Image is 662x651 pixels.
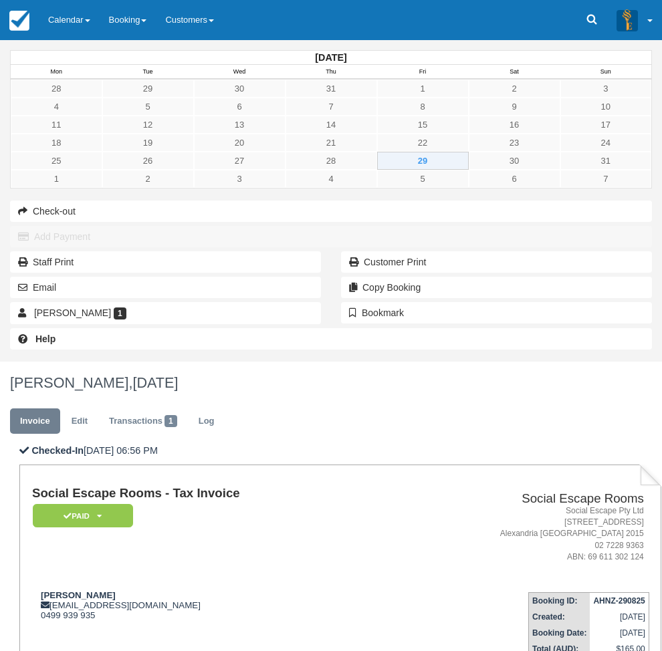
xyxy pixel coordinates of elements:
a: 22 [377,134,469,152]
div: [EMAIL_ADDRESS][DOMAIN_NAME] 0499 939 935 [32,590,386,620]
a: 4 [286,170,377,188]
th: Sun [560,65,652,80]
a: 7 [560,170,652,188]
a: 23 [469,134,560,152]
a: Customer Print [341,251,652,273]
span: 1 [164,415,177,427]
td: [DATE] [590,625,649,641]
a: 28 [286,152,377,170]
address: Social Escape Pty Ltd [STREET_ADDRESS] Alexandria [GEOGRAPHIC_DATA] 2015 02 7228 9363 ABN: 69 611... [391,505,644,563]
a: 19 [102,134,194,152]
a: Paid [32,503,128,528]
a: 13 [194,116,286,134]
a: 30 [194,80,286,98]
a: 5 [377,170,469,188]
a: [PERSON_NAME] 1 [10,302,321,323]
a: 5 [102,98,194,116]
a: Log [189,408,225,434]
a: 1 [377,80,469,98]
a: 4 [11,98,102,116]
strong: [DATE] [315,52,346,63]
span: [DATE] [132,374,178,391]
a: 2 [469,80,560,98]
a: 8 [377,98,469,116]
img: checkfront-main-nav-mini-logo.png [9,11,29,31]
a: 14 [286,116,377,134]
th: Booking ID: [529,592,590,609]
th: Mon [11,65,102,80]
a: 29 [377,152,469,170]
a: 20 [194,134,286,152]
th: Booking Date: [529,625,590,641]
th: Created: [529,609,590,625]
a: 21 [286,134,377,152]
b: Checked-In [31,445,84,456]
em: Paid [33,504,133,527]
a: 17 [560,116,652,134]
h1: [PERSON_NAME], [10,375,652,391]
a: 28 [11,80,102,98]
a: 27 [194,152,286,170]
a: 9 [469,98,560,116]
a: Transactions1 [99,408,187,434]
a: 6 [194,98,286,116]
th: Sat [469,65,560,80]
a: Invoice [10,408,60,434]
img: A3 [617,9,638,31]
a: 1 [11,170,102,188]
p: [DATE] 06:56 PM [19,444,661,458]
a: 25 [11,152,102,170]
a: 31 [286,80,377,98]
span: 1 [114,307,126,319]
button: Copy Booking [341,277,652,298]
a: Staff Print [10,251,321,273]
a: 18 [11,134,102,152]
strong: [PERSON_NAME] [41,590,116,600]
a: 26 [102,152,194,170]
th: Tue [102,65,194,80]
a: 15 [377,116,469,134]
strong: AHNZ-290825 [593,596,645,606]
button: Add Payment [10,226,652,247]
th: Fri [377,65,469,80]
th: Thu [286,65,377,80]
a: Edit [62,408,98,434]
td: [DATE] [590,609,649,625]
h1: Social Escape Rooms - Tax Invoice [32,487,386,501]
th: Wed [194,65,286,80]
a: 24 [560,134,652,152]
a: 31 [560,152,652,170]
a: 6 [469,170,560,188]
a: 3 [194,170,286,188]
a: 12 [102,116,194,134]
a: 7 [286,98,377,116]
b: Help [35,334,56,344]
a: 16 [469,116,560,134]
a: 3 [560,80,652,98]
a: 30 [469,152,560,170]
h2: Social Escape Rooms [391,492,644,506]
button: Bookmark [341,302,652,323]
a: Help [10,328,652,350]
a: 2 [102,170,194,188]
button: Check-out [10,201,652,222]
span: [PERSON_NAME] [34,307,111,318]
a: 29 [102,80,194,98]
a: 10 [560,98,652,116]
a: 11 [11,116,102,134]
button: Email [10,277,321,298]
